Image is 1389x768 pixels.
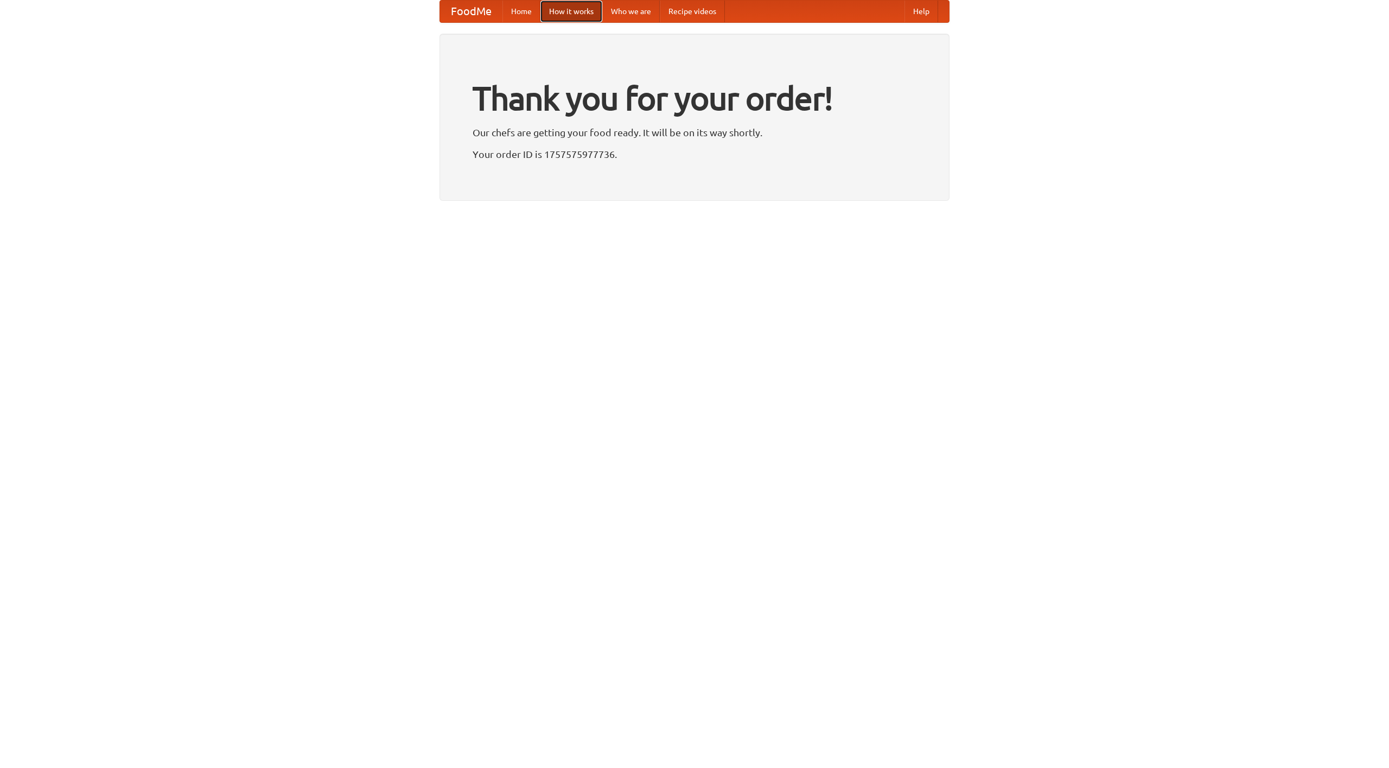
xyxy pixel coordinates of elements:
[502,1,540,22] a: Home
[660,1,725,22] a: Recipe videos
[473,124,916,141] p: Our chefs are getting your food ready. It will be on its way shortly.
[540,1,602,22] a: How it works
[473,72,916,124] h1: Thank you for your order!
[473,146,916,162] p: Your order ID is 1757575977736.
[440,1,502,22] a: FoodMe
[602,1,660,22] a: Who we are
[904,1,938,22] a: Help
